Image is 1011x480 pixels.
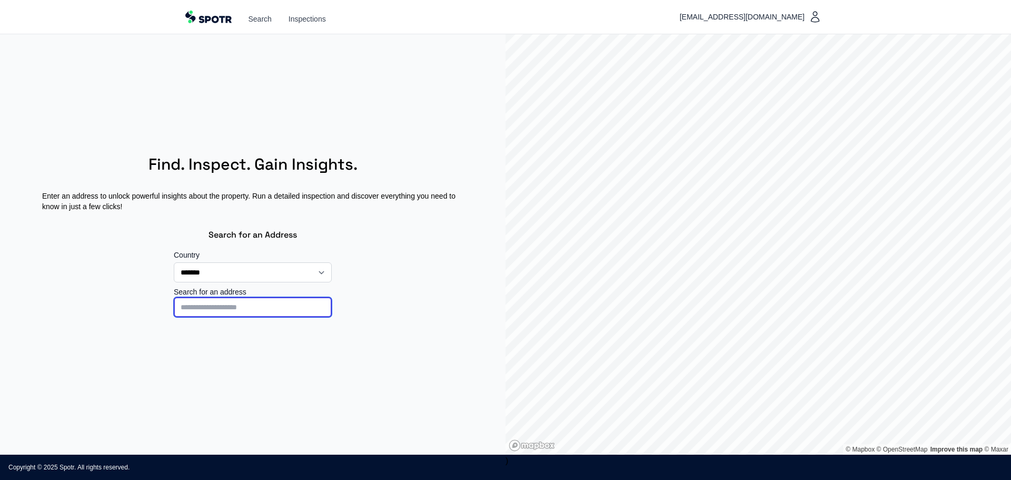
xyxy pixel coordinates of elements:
[877,446,928,453] a: OpenStreetMap
[676,6,826,27] button: [EMAIL_ADDRESS][DOMAIN_NAME]
[506,34,1011,455] canvas: Map
[984,446,1008,453] a: Maxar
[209,220,297,250] h3: Search for an Address
[174,287,332,297] label: Search for an address
[680,11,809,23] span: [EMAIL_ADDRESS][DOMAIN_NAME]
[249,14,272,24] a: Search
[289,14,326,24] a: Inspections
[846,446,875,453] a: Mapbox
[174,250,332,260] label: Country
[17,182,489,220] p: Enter an address to unlock powerful insights about the property. Run a detailed inspection and di...
[506,34,1011,455] div: )
[148,146,358,182] h1: Find. Inspect. Gain Insights.
[930,446,983,453] a: Improve this map
[509,439,555,452] a: Mapbox homepage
